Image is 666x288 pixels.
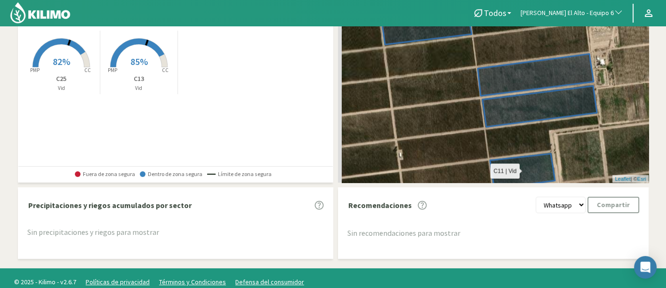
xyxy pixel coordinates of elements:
[100,84,177,92] p: Vid
[9,277,81,287] span: © 2025 - Kilimo - v2.6.7
[100,74,177,84] p: C13
[159,278,226,286] a: Términos y Condiciones
[86,278,150,286] a: Políticas de privacidad
[347,227,639,239] div: Sin recomendaciones para mostrar
[23,74,100,84] p: C25
[30,67,40,73] tspan: PMP
[637,176,646,182] a: Esri
[53,56,70,67] span: 82%
[28,200,192,211] p: Precipitaciones y riegos acumulados por sector
[235,278,304,286] a: Defensa del consumidor
[108,67,117,73] tspan: PMP
[162,67,169,73] tspan: CC
[9,1,71,24] img: Kilimo
[140,171,202,177] span: Dentro de zona segura
[521,8,614,18] span: [PERSON_NAME] El Alto - Equipo 6
[85,67,91,73] tspan: CC
[27,228,324,237] h5: Sin precipitaciones y riegos para mostrar
[130,56,148,67] span: 85%
[484,8,506,18] span: Todos
[207,171,272,177] span: Límite de zona segura
[75,171,135,177] span: Fuera de zona segura
[23,84,100,92] p: Vid
[612,175,648,183] div: | ©
[615,176,630,182] a: Leaflet
[516,3,628,24] button: [PERSON_NAME] El Alto - Equipo 6
[348,200,412,211] p: Recomendaciones
[634,256,657,279] div: Open Intercom Messenger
